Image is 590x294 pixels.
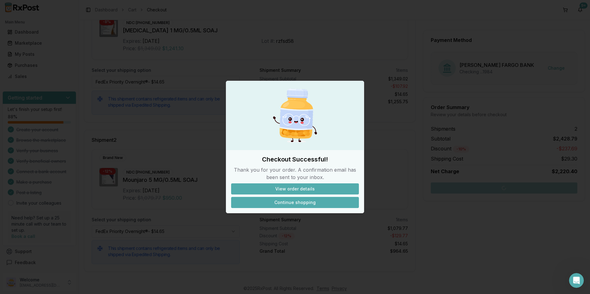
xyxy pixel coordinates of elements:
[231,155,359,164] h2: Checkout Successful!
[265,86,325,145] img: Happy Pill Bottle
[231,197,359,208] button: Continue shopping
[569,273,584,288] iframe: Intercom live chat
[231,183,359,194] button: View order details
[231,166,359,181] p: Thank you for your order. A confirmation email has been sent to your inbox.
